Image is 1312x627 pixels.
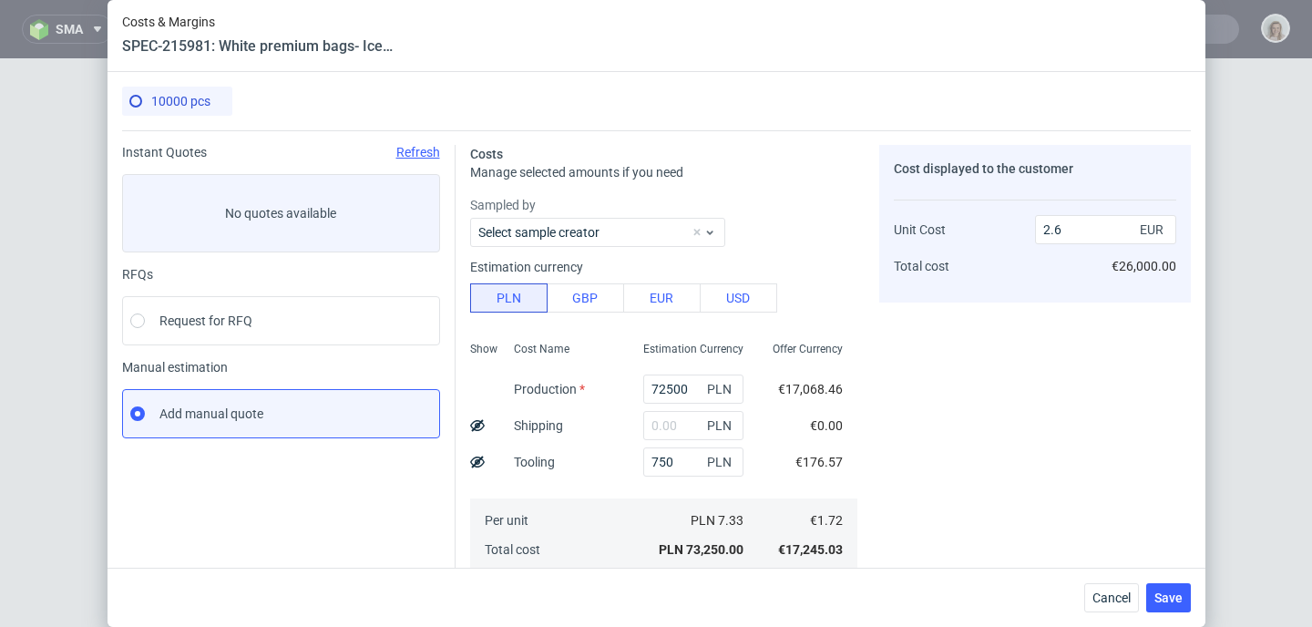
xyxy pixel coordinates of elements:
[514,418,563,433] label: Shipping
[122,174,440,252] label: No quotes available
[703,413,740,438] span: PLN
[894,259,949,273] span: Total cost
[122,15,395,29] span: Costs & Margins
[1092,591,1131,604] span: Cancel
[122,360,440,375] span: Manual estimation
[159,405,263,423] span: Add manual quote
[703,376,740,402] span: PLN
[514,342,569,356] span: Cost Name
[643,447,743,477] input: 0.00
[1136,217,1173,242] span: EUR
[894,222,946,237] span: Unit Cost
[485,513,528,528] span: Per unit
[795,455,843,469] span: €176.57
[700,283,777,313] button: USD
[894,161,1073,176] span: Cost displayed to the customer
[470,260,583,274] label: Estimation currency
[1154,591,1183,604] span: Save
[470,196,857,214] label: Sampled by
[151,94,210,108] span: 10000 pcs
[643,342,743,356] span: Estimation Currency
[1146,583,1191,612] button: Save
[810,513,843,528] span: €1.72
[470,283,548,313] button: PLN
[478,225,600,240] label: Select sample creator
[547,283,624,313] button: GBP
[1112,259,1176,273] span: €26,000.00
[159,312,252,330] span: Request for RFQ
[470,147,503,161] span: Costs
[691,513,743,528] span: PLN 7.33
[470,165,683,180] span: Manage selected amounts if you need
[643,375,743,404] input: 0.00
[514,455,555,469] label: Tooling
[659,542,743,557] span: PLN 73,250.00
[514,382,585,396] label: Production
[703,449,740,475] span: PLN
[643,411,743,440] input: 0.00
[773,342,843,356] span: Offer Currency
[122,36,395,57] header: SPEC-215981: White premium bags- Iceblink material
[122,267,440,282] div: RFQs
[623,283,701,313] button: EUR
[470,342,497,356] span: Show
[810,418,843,433] span: €0.00
[485,542,540,557] span: Total cost
[122,145,440,159] div: Instant Quotes
[1084,583,1139,612] button: Cancel
[778,382,843,396] span: €17,068.46
[778,542,843,557] span: €17,245.03
[396,145,440,159] span: Refresh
